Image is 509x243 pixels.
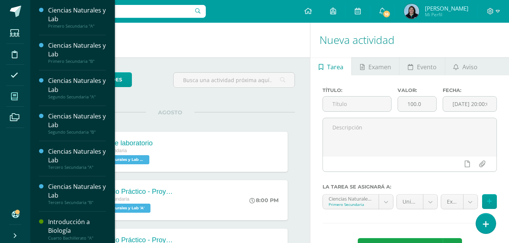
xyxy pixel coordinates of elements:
label: Valor: [398,87,437,93]
a: Ciencias Naturales y Lab 'A'Primero Secundaria [323,195,393,209]
a: Ciencias Naturales y LabTercero Secundaria "A" [48,147,106,170]
div: Primero Secundaria "A" [48,23,106,29]
span: Unidad 3 [403,195,417,209]
div: Ciencias Naturales y Lab [48,147,106,165]
div: Segundo Secundaria "B" [48,129,106,135]
div: Tercero Secundaria "A" [48,165,106,170]
h1: Nueva actividad [319,23,500,57]
a: Introducción a BiologíaCuarto Bachillerato "A" [48,218,106,240]
a: Ciencias Naturales y LabPrimero Secundaria "B" [48,41,106,64]
a: Aviso [445,57,486,75]
span: AGOSTO [146,109,194,116]
img: afd8b2c61c88d9f71537f30f7f279c5d.png [404,4,419,19]
div: Primero Secundaria "B" [48,59,106,64]
div: Cuarto Bachillerato "A" [48,235,106,241]
label: La tarea se asignará a: [323,184,497,190]
label: Título: [323,87,392,93]
div: Laboratorio Práctico - Proyecto de Unidad [85,188,176,196]
span: Examen [368,58,391,76]
span: 16 [382,10,391,18]
a: Unidad 3 [397,195,437,209]
div: Ciencias Naturales y Lab [48,6,106,23]
input: Título [323,97,391,111]
label: Fecha: [443,87,497,93]
input: Busca una actividad próxima aquí... [174,73,294,87]
div: Reporte de laboratorio [85,139,153,147]
span: Tarea [327,58,343,76]
span: Mi Perfil [425,11,468,18]
span: Aviso [462,58,478,76]
a: Ciencias Naturales y LabTercero Secundaria "B" [48,182,106,205]
div: Primero Secundaria [329,202,373,207]
input: Puntos máximos [398,97,436,111]
a: Tarea [310,57,351,75]
span: Ciencias Naturales y Lab 'A' [85,204,150,213]
a: Evento [399,57,445,75]
div: Ciencias Naturales y Lab [48,41,106,59]
div: Tercero Secundaria "B" [48,200,106,205]
a: Ciencias Naturales y LabPrimero Secundaria "A" [48,6,106,29]
h1: Actividades [39,23,301,57]
input: Fecha de entrega [443,97,496,111]
span: Ciencias Naturales y Lab 'B' [85,155,149,164]
input: Busca un usuario... [35,5,206,18]
span: [PERSON_NAME] [425,5,468,12]
a: Examen [352,57,399,75]
div: Ciencias Naturales y Lab [48,182,106,200]
div: Ciencias Naturales y Lab [48,76,106,94]
div: 8:00 PM [249,197,279,204]
a: Ciencias Naturales y LabSegundo Secundaria "A" [48,76,106,99]
span: Evento [417,58,437,76]
div: Segundo Secundaria "A" [48,94,106,100]
span: Examen (30.0pts) [447,195,457,209]
a: Ciencias Naturales y LabSegundo Secundaria "B" [48,112,106,135]
div: Introducción a Biología [48,218,106,235]
a: Examen (30.0pts) [441,195,478,209]
div: Ciencias Naturales y Lab 'A' [329,195,373,202]
div: Ciencias Naturales y Lab [48,112,106,129]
